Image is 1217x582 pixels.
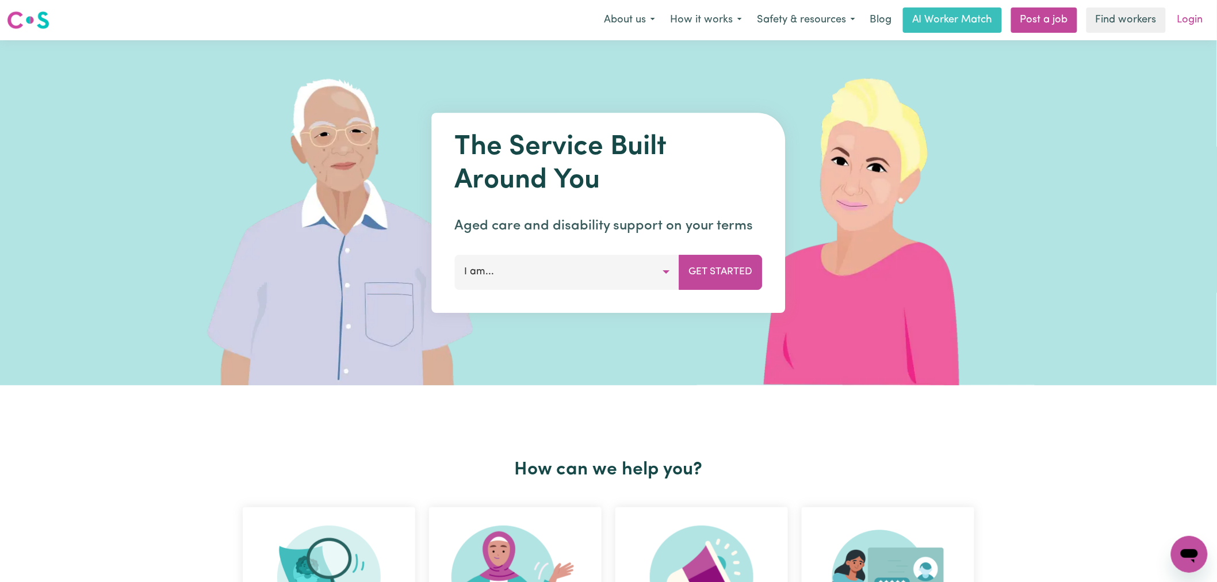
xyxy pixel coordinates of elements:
a: Post a job [1011,7,1077,33]
a: Find workers [1086,7,1166,33]
a: Blog [863,7,898,33]
a: AI Worker Match [903,7,1002,33]
button: I am... [455,255,680,289]
h2: How can we help you? [236,459,981,481]
a: Login [1170,7,1210,33]
p: Aged care and disability support on your terms [455,216,763,236]
button: About us [596,8,663,32]
img: Careseekers logo [7,10,49,30]
button: Get Started [679,255,763,289]
button: Safety & resources [749,8,863,32]
h1: The Service Built Around You [455,131,763,197]
a: Careseekers logo [7,7,49,33]
iframe: Button to launch messaging window [1171,536,1208,573]
button: How it works [663,8,749,32]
